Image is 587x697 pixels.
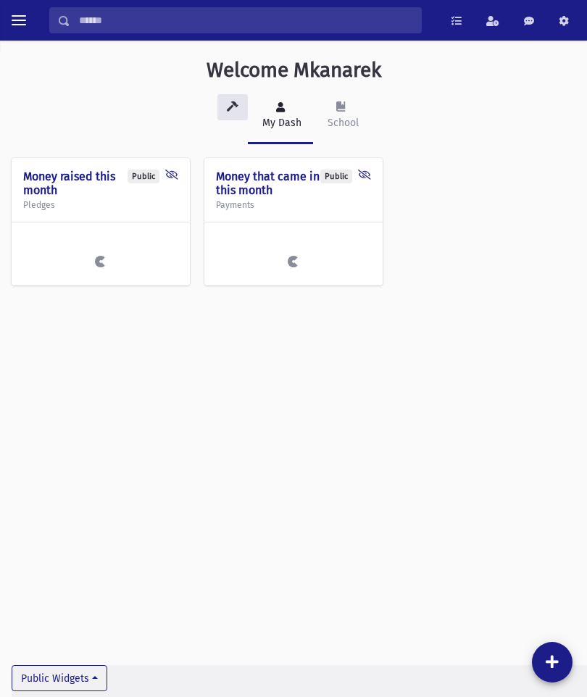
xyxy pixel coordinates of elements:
a: My Dash [248,88,313,144]
h5: Pledges [23,200,178,210]
a: School [313,88,370,144]
button: Public Widgets [12,665,107,691]
div: School [325,115,359,130]
h4: Money that came in this month [216,170,371,197]
h4: Money raised this month [23,170,178,197]
h3: Welcome Mkanarek [207,58,381,83]
div: Public [128,170,159,183]
div: My Dash [259,115,301,130]
input: Search [70,7,421,33]
div: Public [320,170,352,183]
button: toggle menu [6,7,32,33]
h5: Payments [216,200,371,210]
